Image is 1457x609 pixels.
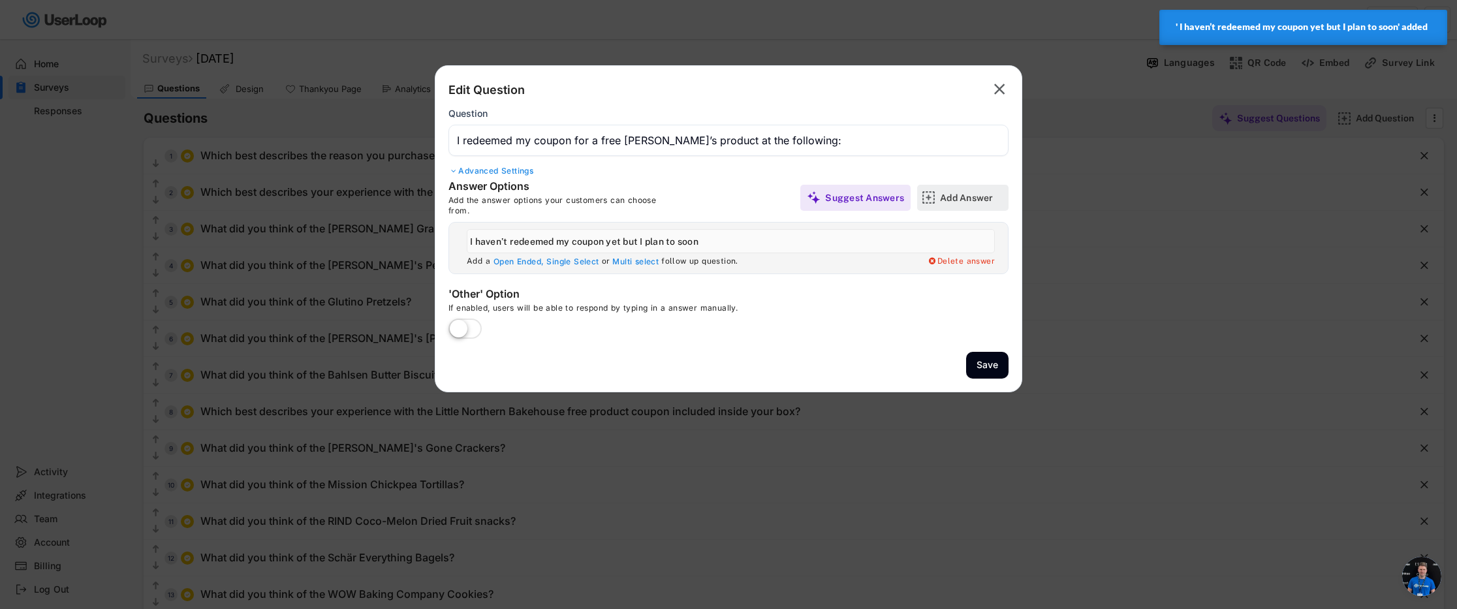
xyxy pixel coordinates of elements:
input: I haven’t redeemed my coupon yet but I plan to soon [467,229,995,253]
input: Type your question here... [448,125,1009,156]
div: Question [448,108,488,119]
button: Save [966,352,1009,379]
div: Add Answer [940,192,1005,204]
div: Answer Options [448,180,644,195]
div: Delete answer [927,257,995,267]
div: Open Ended, [493,257,544,267]
div: Add the answer options your customers can choose from. [448,195,677,215]
div: Suggest Answers [825,192,904,204]
button:  [990,79,1009,100]
div: Single Select [546,257,599,267]
div: Edit Question [448,82,525,98]
a: Open chat [1402,557,1441,596]
div: Multi select [612,257,659,267]
div: Add a [467,257,490,267]
div: or [602,257,610,267]
img: AddMajor.svg [922,191,935,204]
text:  [994,80,1005,99]
div: If enabled, users will be able to respond by typing in a answer manually. [448,303,840,319]
div: follow up question. [661,257,738,267]
div: 'Other' Option [448,287,710,303]
strong: ' I haven’t redeemed my coupon yet but I plan to soon' added [1176,22,1428,32]
img: MagicMajor%20%28Purple%29.svg [807,191,821,204]
div: Advanced Settings [448,166,1009,176]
